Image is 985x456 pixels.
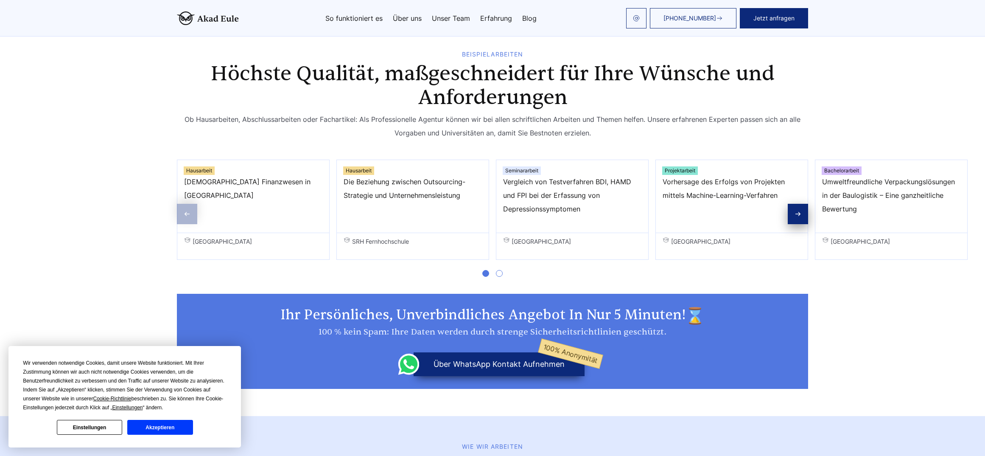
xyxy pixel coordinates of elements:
[344,236,482,247] span: SRH Fernhochschule
[336,160,489,260] div: 2 / 5
[344,175,482,216] span: Die Beziehung zwischen Outsourcing-Strategie und Unternehmensleistung
[393,15,422,22] a: Über uns
[93,396,132,402] span: Cookie-Richtlinie
[177,11,239,25] img: logo
[57,420,122,435] button: Einstellungen
[815,160,968,260] div: 5 / 5
[343,166,374,175] div: Hausarbeit
[184,175,322,216] span: [DEMOGRAPHIC_DATA] Finanzwesen in [GEOGRAPHIC_DATA]
[663,15,716,22] span: [PHONE_NUMBER]
[503,236,641,247] span: [GEOGRAPHIC_DATA]
[503,166,541,175] div: Seminararbeit
[193,62,792,110] h2: Höchste Qualität, maßgeschneidert für Ihre Wünsche und Anforderungen
[650,8,736,28] a: [PHONE_NUMBER]
[740,8,808,28] button: Jetzt anfragen
[414,352,585,376] button: über WhatsApp Kontakt aufnehmen100% Anonymität
[663,236,801,247] span: [GEOGRAPHIC_DATA]
[480,15,512,22] a: Erfahrung
[496,160,649,260] div: 3 / 5
[325,15,383,22] a: So funktioniert es
[184,236,322,247] span: [GEOGRAPHIC_DATA]
[177,160,330,260] div: 1 / 5
[503,175,641,216] span: Vergleich von Testverfahren BDI, HAMD und FPI bei der Erfassung von Depressionssymptomen
[655,160,808,260] div: 4 / 5
[538,338,603,369] span: 100% Anonymität
[177,51,808,58] div: BEISPIELARBEITEN
[522,15,537,22] a: Blog
[662,166,698,175] div: Projektarbeit
[633,15,640,22] img: email
[822,236,960,247] span: [GEOGRAPHIC_DATA]
[663,175,801,216] span: Vorhersage des Erfolgs von Projekten mittels Machine-Learning-Verfahren
[187,325,798,339] div: 100 % kein Spam: Ihre Daten werden durch strenge Sicherheitsrichtlinien geschützt.
[8,346,241,448] div: Cookie Consent Prompt
[822,166,862,175] div: Bachelorarbeit
[177,113,808,140] div: Ob Hausarbeiten, Abschlussarbeiten oder Fachartikel: Als Professionelle Agentur können wir bei al...
[432,15,470,22] a: Unser Team
[496,270,503,277] span: Go to slide 2
[23,359,227,412] div: Wir verwenden notwendige Cookies, damit unsere Website funktioniert. Mit Ihrer Zustimmung können ...
[822,175,960,216] span: Umweltfreundliche Verpackungslösungen in der Baulogistik – Eine ganzheitliche Bewertung
[127,420,193,435] button: Akzeptieren
[285,443,700,450] div: Wie wir arbeiten
[112,405,143,411] span: Einstellungen
[788,204,808,224] div: Next slide
[482,270,489,277] span: Go to slide 1
[686,307,705,325] img: time
[187,307,798,325] h2: Ihr persönliches, unverbindliches Angebot in nur 5 Minuten!
[184,166,215,175] div: Hausarbeit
